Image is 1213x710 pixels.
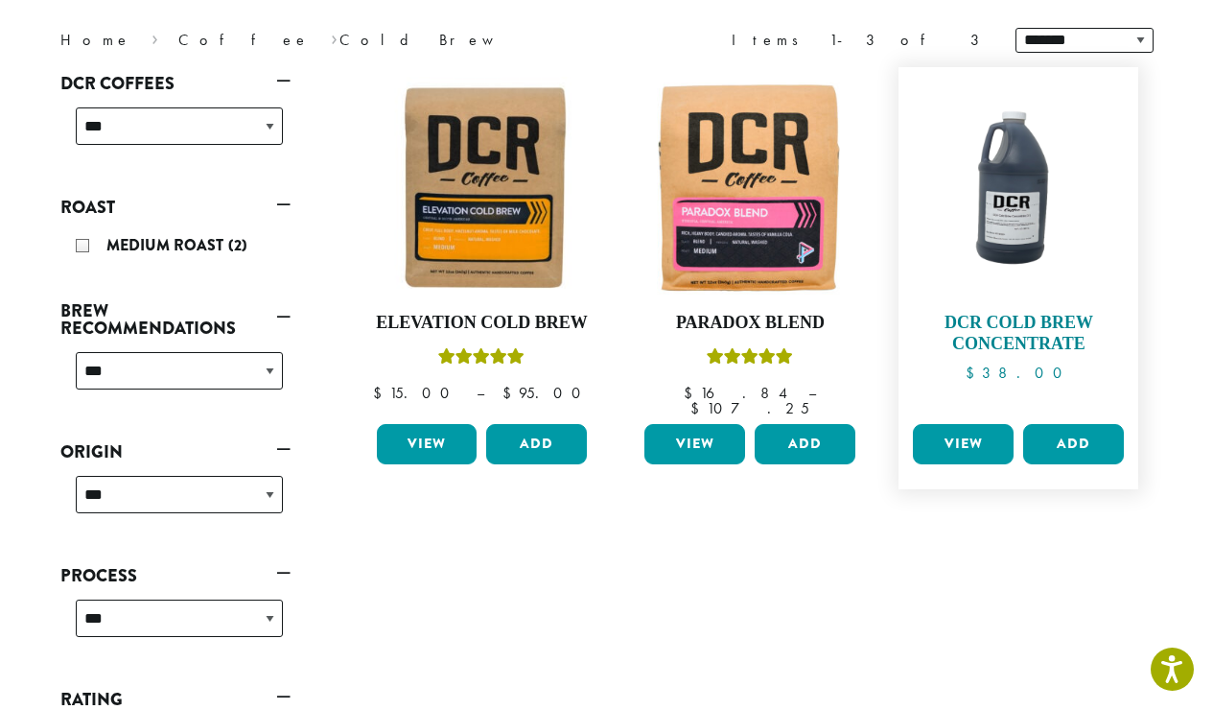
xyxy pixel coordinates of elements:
[908,313,1129,354] h4: DCR Cold Brew Concentrate
[438,345,525,374] div: Rated 5.00 out of 5
[644,424,745,464] a: View
[331,22,338,52] span: ›
[60,295,291,344] a: Brew Recommendations
[640,313,860,334] h4: Paradox Blend
[60,224,291,272] div: Roast
[690,398,707,418] span: $
[60,29,578,52] nav: Breadcrumb
[60,559,291,592] a: Process
[913,424,1014,464] a: View
[908,77,1129,297] img: DCR-Cold-Brew-Concentrate.jpg
[60,436,291,468] a: Origin
[60,191,291,224] a: Roast
[60,30,131,50] a: Home
[371,77,592,297] img: Elevation-Cold-Brew-300x300.jpg
[640,77,860,416] a: Paradox BlendRated 5.00 out of 5
[808,383,816,403] span: –
[690,398,809,418] bdi: 107.25
[908,77,1129,416] a: DCR Cold Brew Concentrate $38.00
[477,383,484,403] span: –
[372,313,593,334] h4: Elevation Cold Brew
[966,363,1071,383] bdi: 38.00
[502,383,590,403] bdi: 95.00
[684,383,700,403] span: $
[373,383,389,403] span: $
[1023,424,1124,464] button: Add
[106,234,228,256] span: Medium Roast
[377,424,478,464] a: View
[707,345,793,374] div: Rated 5.00 out of 5
[60,344,291,413] div: Brew Recommendations
[684,383,790,403] bdi: 16.84
[228,234,247,256] span: (2)
[502,383,519,403] span: $
[966,363,982,383] span: $
[373,383,458,403] bdi: 15.00
[152,22,158,52] span: ›
[60,592,291,660] div: Process
[178,30,310,50] a: Coffee
[60,67,291,100] a: DCR Coffees
[755,424,855,464] button: Add
[60,468,291,536] div: Origin
[732,29,987,52] div: Items 1-3 of 3
[486,424,587,464] button: Add
[640,77,860,297] img: Paradox_Blend-300x300.jpg
[372,77,593,416] a: Elevation Cold BrewRated 5.00 out of 5
[60,100,291,168] div: DCR Coffees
